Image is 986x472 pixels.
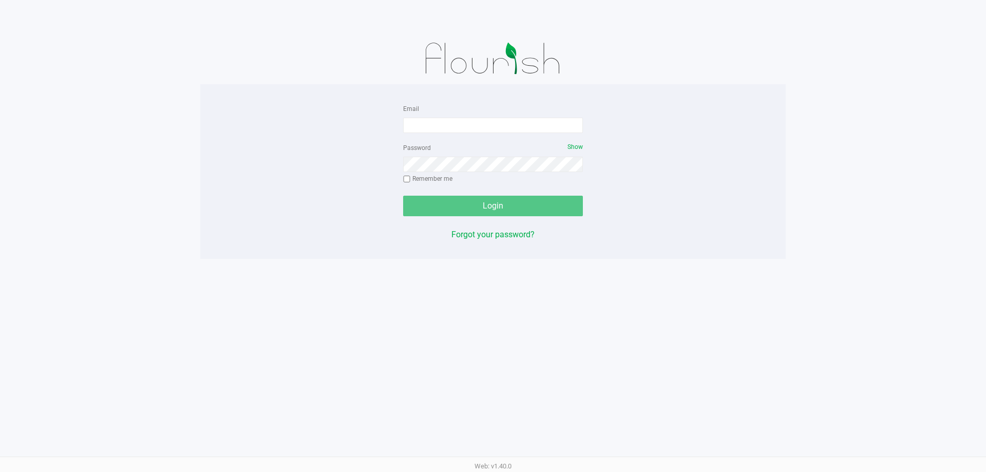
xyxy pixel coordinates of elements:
button: Forgot your password? [451,229,535,241]
span: Web: v1.40.0 [475,462,511,470]
label: Email [403,104,419,114]
span: Show [567,143,583,150]
input: Remember me [403,176,410,183]
label: Remember me [403,174,452,183]
label: Password [403,143,431,153]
